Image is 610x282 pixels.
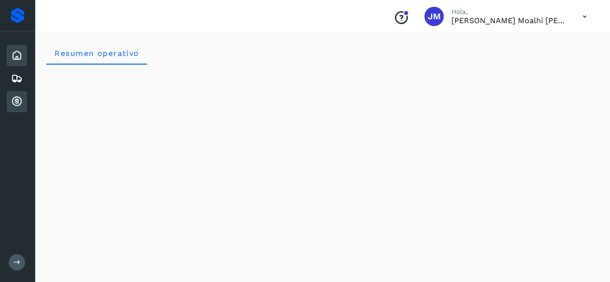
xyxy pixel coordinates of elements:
span: Resumen operativo [54,49,139,58]
div: Inicio [7,45,27,66]
p: Hola, [451,8,567,16]
p: Jose Moalhi Isrrael Almaraz Galicia [451,16,567,25]
div: Embarques [7,68,27,89]
div: Cuentas por cobrar [7,91,27,112]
